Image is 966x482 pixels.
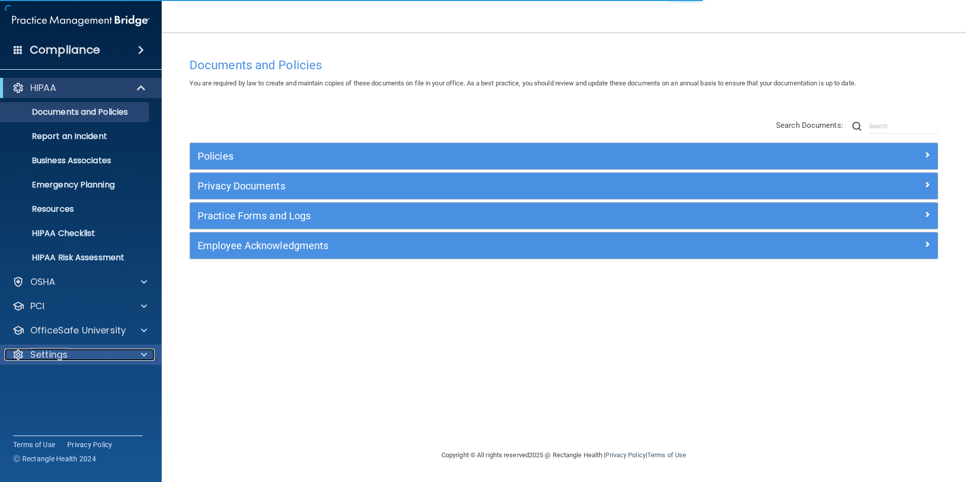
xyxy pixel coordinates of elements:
a: PCI [12,300,147,312]
p: Resources [7,204,144,214]
p: HIPAA [30,82,56,94]
span: Ⓒ Rectangle Health 2024 [13,454,96,464]
a: Terms of Use [13,440,55,450]
img: ic-search.3b580494.png [852,122,861,131]
img: PMB logo [12,11,150,31]
a: Privacy Policy [67,440,113,450]
a: Employee Acknowledgments [198,237,930,254]
p: Report an Incident [7,131,144,141]
h5: Privacy Documents [198,180,743,191]
a: Privacy Policy [605,451,645,459]
h4: Documents and Policies [189,59,938,72]
h4: Compliance [30,43,100,57]
a: Practice Forms and Logs [198,208,930,224]
a: OSHA [12,276,147,288]
a: Terms of Use [647,451,686,459]
input: Search [869,119,938,134]
p: OSHA [30,276,56,288]
a: HIPAA [12,82,147,94]
p: Documents and Policies [7,107,144,117]
p: HIPAA Risk Assessment [7,253,144,263]
h5: Practice Forms and Logs [198,210,743,221]
a: Privacy Documents [198,178,930,194]
p: OfficeSafe University [30,324,126,336]
p: Emergency Planning [7,180,144,190]
h5: Employee Acknowledgments [198,240,743,251]
div: Copyright © All rights reserved 2025 @ Rectangle Health | | [379,439,748,471]
iframe: Drift Widget Chat Controller [791,410,954,451]
a: Settings [12,349,147,361]
span: Search Documents: [776,121,843,130]
p: Settings [30,349,68,361]
p: Business Associates [7,156,144,166]
h5: Policies [198,151,743,162]
p: PCI [30,300,44,312]
p: HIPAA Checklist [7,228,144,238]
a: OfficeSafe University [12,324,147,336]
a: Policies [198,148,930,164]
span: You are required by law to create and maintain copies of these documents on file in your office. ... [189,79,856,87]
